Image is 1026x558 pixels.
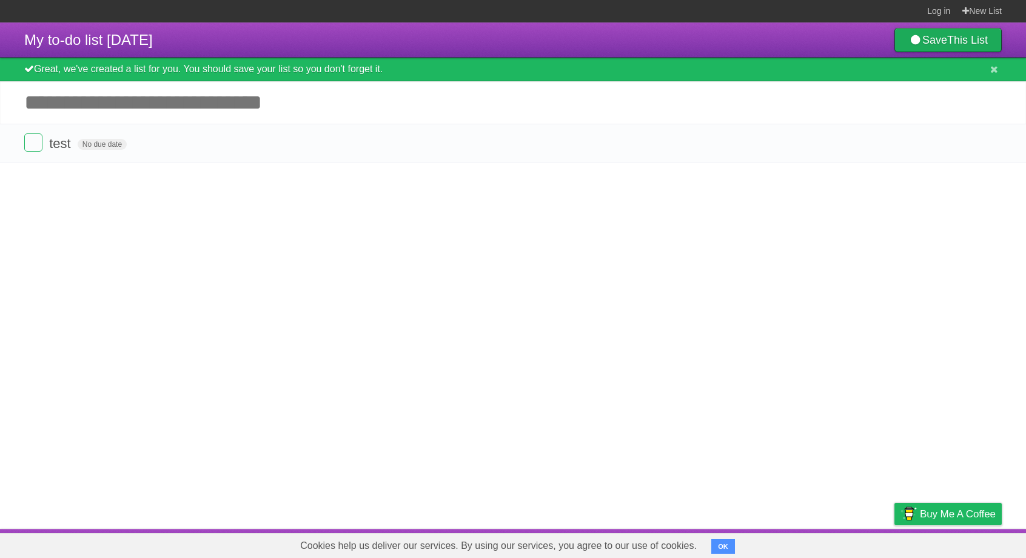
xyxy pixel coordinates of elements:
span: test [49,136,73,151]
a: SaveThis List [894,28,1002,52]
span: Buy me a coffee [920,503,996,525]
span: No due date [78,139,127,150]
button: OK [711,539,735,554]
label: Done [24,133,42,152]
a: Privacy [879,532,910,555]
a: About [733,532,759,555]
a: Developers [773,532,822,555]
span: My to-do list [DATE] [24,32,153,48]
img: Buy me a coffee [900,503,917,524]
a: Terms [837,532,864,555]
a: Suggest a feature [925,532,1002,555]
a: Buy me a coffee [894,503,1002,525]
b: This List [947,34,988,46]
span: Cookies help us deliver our services. By using our services, you agree to our use of cookies. [288,534,709,558]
